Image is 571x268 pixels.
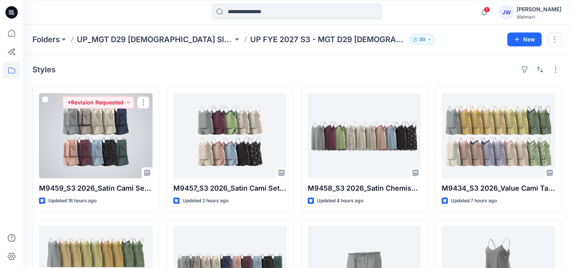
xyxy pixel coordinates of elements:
a: M9458_S3 2026_Satin Chemise Opt 1_Midpoint [308,93,421,178]
p: M9457_S3 2026_Satin Cami Set Opt 1_Midpoint [173,183,287,194]
p: Updated 2 hours ago [183,197,229,205]
p: Updated 7 hours ago [451,197,497,205]
p: M9434_S3 2026_Value Cami Tap_Midpoint [442,183,555,194]
button: New [507,32,542,46]
button: 30 [410,34,435,45]
p: 30 [419,35,425,44]
div: [PERSON_NAME] [517,5,561,14]
a: M9434_S3 2026_Value Cami Tap_Midpoint [442,93,555,178]
p: M9459_S3 2026_Satin Cami Set Opt 2_Midpoint [39,183,152,194]
a: Folders [32,34,60,45]
p: Updated 18 hours ago [48,197,97,205]
p: M9458_S3 2026_Satin Chemise Opt 1_Midpoint [308,183,421,194]
span: 1 [484,7,490,13]
div: Walmart [517,14,561,20]
a: M9459_S3 2026_Satin Cami Set Opt 2_Midpoint [39,93,152,178]
h4: Styles [32,65,56,74]
p: UP FYE 2027 S3 - MGT D29 [DEMOGRAPHIC_DATA] Sleepwear [250,34,407,45]
a: UP_MGT D29 [DEMOGRAPHIC_DATA] Sleep [77,34,233,45]
a: M9457_S3 2026_Satin Cami Set Opt 1_Midpoint [173,93,287,178]
p: Updated 4 hours ago [317,197,363,205]
div: JW [500,5,513,19]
